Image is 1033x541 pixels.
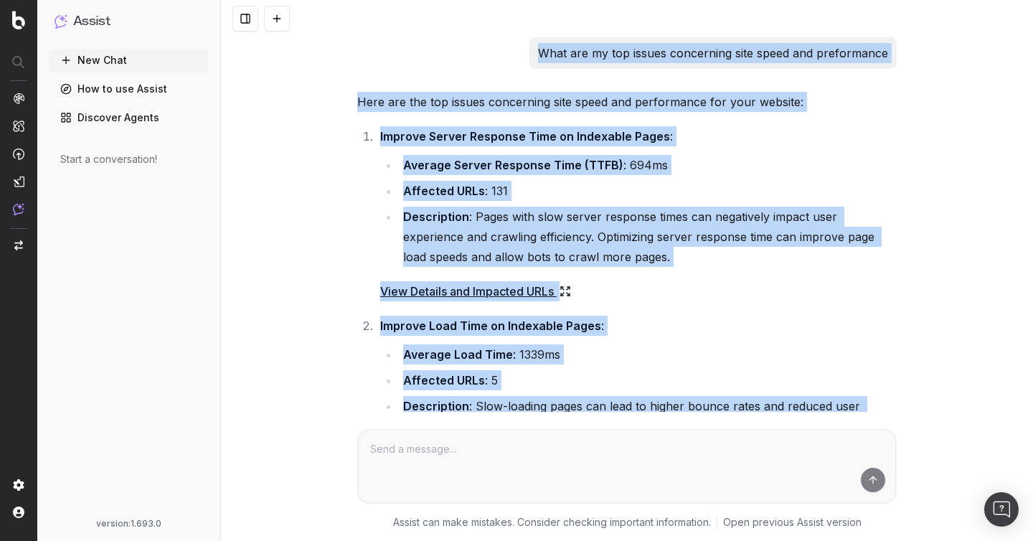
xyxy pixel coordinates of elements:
button: Assist [55,11,203,32]
li: : 694ms [399,155,897,175]
img: Botify logo [12,11,25,29]
div: Open Intercom Messenger [984,492,1019,527]
li: : Slow-loading pages can lead to higher bounce rates and reduced user satisfaction. Improving loa... [399,396,897,436]
li: : 5 [399,370,897,390]
a: Open previous Assist version [723,515,862,530]
img: Assist [55,14,67,28]
li: : 1339ms [399,344,897,364]
strong: Improve Server Response Time on Indexable Pages [380,129,670,144]
img: Setting [13,479,24,491]
img: Intelligence [13,120,24,132]
strong: Affected URLs [403,184,485,198]
strong: Average Load Time [403,347,513,362]
img: Analytics [13,93,24,104]
button: New Chat [49,49,209,72]
a: How to use Assist [49,77,209,100]
strong: Improve Load Time on Indexable Pages [380,319,601,333]
strong: Average Server Response Time (TTFB) [403,158,623,172]
img: My account [13,507,24,518]
h1: Assist [73,11,110,32]
p: What are my top issues concerning site speed and preformance [538,43,888,63]
img: Switch project [14,240,23,250]
li: : 131 [399,181,897,201]
li: : [376,126,897,301]
strong: Affected URLs [403,373,485,387]
div: Start a conversation! [60,152,197,166]
li: : Pages with slow server response times can negatively impact user experience and crawling effici... [399,207,897,267]
strong: Description [403,399,469,413]
img: Activation [13,148,24,160]
a: View Details and Impacted URLs [380,281,571,301]
img: Assist [13,203,24,215]
strong: Description [403,210,469,224]
li: : [376,316,897,471]
img: Studio [13,176,24,187]
div: version: 1.693.0 [55,518,203,530]
p: Assist can make mistakes. Consider checking important information. [393,515,711,530]
p: Here are the top issues concerning site speed and performance for your website: [357,92,897,112]
a: Discover Agents [49,106,209,129]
